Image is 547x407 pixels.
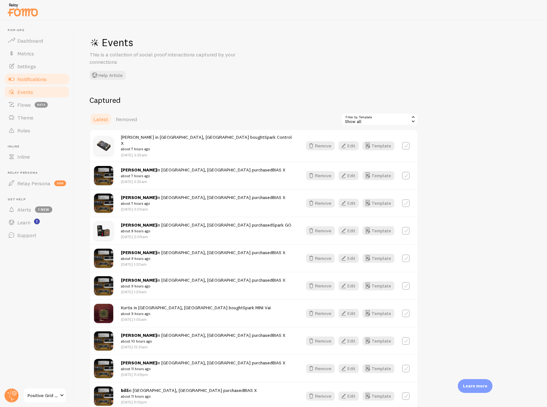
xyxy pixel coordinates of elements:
small: about 9 hours ago [121,283,285,289]
button: Template [363,141,394,150]
img: 1_a060ba46-7b78-44af-9822-937c4beef5d3_small.jpg [94,331,113,351]
button: Edit [338,141,359,150]
button: Remove [306,392,335,401]
span: beta [35,102,48,108]
button: Remove [306,141,335,150]
button: Edit [338,226,359,235]
a: Dashboard [4,34,70,47]
a: BIAS X [244,387,257,393]
a: Edit [338,309,363,318]
button: Template [363,336,394,345]
img: 1_a060ba46-7b78-44af-9822-937c4beef5d3_small.jpg [94,359,113,378]
img: SparkGo111_small.jpg [94,221,113,240]
a: Edit [338,392,363,401]
button: Template [363,281,394,290]
span: 1 new [35,206,52,213]
p: Learn more [463,383,487,389]
span: in [GEOGRAPHIC_DATA], [GEOGRAPHIC_DATA] purchased [121,195,285,206]
a: Rules [4,124,70,137]
button: Remove [306,281,335,290]
a: Latest [90,113,112,126]
span: Settings [17,63,36,70]
a: Notifications [4,73,70,86]
a: Support [4,229,70,242]
small: about 7 hours ago [121,201,285,206]
button: Edit [338,336,359,345]
p: [DATE] 12:31am [121,344,285,350]
img: 01_3520712c-50da-4ed8-8b18-b495b43b290d_small.jpg [94,304,113,323]
a: BIAS X [272,250,285,255]
small: about 11 hours ago [121,394,257,399]
span: Pop-ups [8,28,70,32]
small: about 8 hours ago [121,228,291,234]
button: Edit [338,364,359,373]
div: Show all [341,113,418,126]
a: Spark MINI Vai [243,305,271,311]
span: Inline [8,145,70,149]
span: in [GEOGRAPHIC_DATA], [GEOGRAPHIC_DATA] purchased [121,387,257,399]
span: Support [17,232,36,238]
button: Remove [306,309,335,318]
a: Edit [338,281,363,290]
p: [DATE] 11:10pm [121,399,257,405]
p: [DATE] 3:00am [121,206,285,212]
span: in [GEOGRAPHIC_DATA], [GEOGRAPHIC_DATA] purchased [121,360,285,372]
span: Get Help [8,197,70,202]
a: Metrics [4,47,70,60]
button: Edit [338,199,359,208]
strong: [PERSON_NAME] [121,195,157,200]
span: Metrics [17,50,34,57]
a: Settings [4,60,70,73]
strong: [PERSON_NAME] [121,250,157,255]
button: Remove [306,364,335,373]
img: 1_a060ba46-7b78-44af-9822-937c4beef5d3_small.jpg [94,194,113,213]
span: Positive Grid CA Shopify [28,392,58,399]
button: Template [363,364,394,373]
span: Events [17,89,33,95]
a: Removed [112,113,141,126]
button: Help Article [90,71,126,80]
button: Remove [306,199,335,208]
small: about 9 hours ago [121,256,285,262]
a: Edit [338,254,363,263]
button: Edit [338,309,359,318]
button: Remove [306,254,335,263]
a: BIAS X [272,332,285,338]
a: Spark Control X [121,134,292,146]
h1: Events [90,36,282,49]
a: Edit [338,336,363,345]
strong: [PERSON_NAME] [121,277,157,283]
img: 1_a060ba46-7b78-44af-9822-937c4beef5d3_small.jpg [94,386,113,406]
a: Learn [4,216,70,229]
p: [DATE] 3:25am [121,179,285,184]
small: about 10 hours ago [121,338,285,344]
a: Positive Grid CA Shopify [23,388,66,403]
button: Template [363,199,394,208]
a: Edit [338,364,363,373]
a: Edit [338,226,363,235]
p: [DATE] 11:29pm [121,372,285,377]
a: Alerts 1 new [4,203,70,216]
p: [DATE] 2:09am [121,234,291,239]
span: Relay Persona [17,180,50,187]
span: Theme [17,114,33,121]
span: in [GEOGRAPHIC_DATA], [GEOGRAPHIC_DATA] purchased [121,222,291,234]
a: Events [4,86,70,98]
button: Template [363,254,394,263]
span: in [GEOGRAPHIC_DATA], [GEOGRAPHIC_DATA] purchased [121,332,285,344]
small: about 9 hours ago [121,311,271,317]
img: 1_a060ba46-7b78-44af-9822-937c4beef5d3_small.jpg [94,276,113,295]
a: Inline [4,150,70,163]
span: Inline [17,154,30,160]
a: Relay Persona new [4,177,70,190]
p: [DATE] 1:05am [121,317,271,322]
button: Template [363,392,394,401]
span: Latest [93,116,108,122]
button: Remove [306,226,335,235]
button: Remove [306,336,335,345]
